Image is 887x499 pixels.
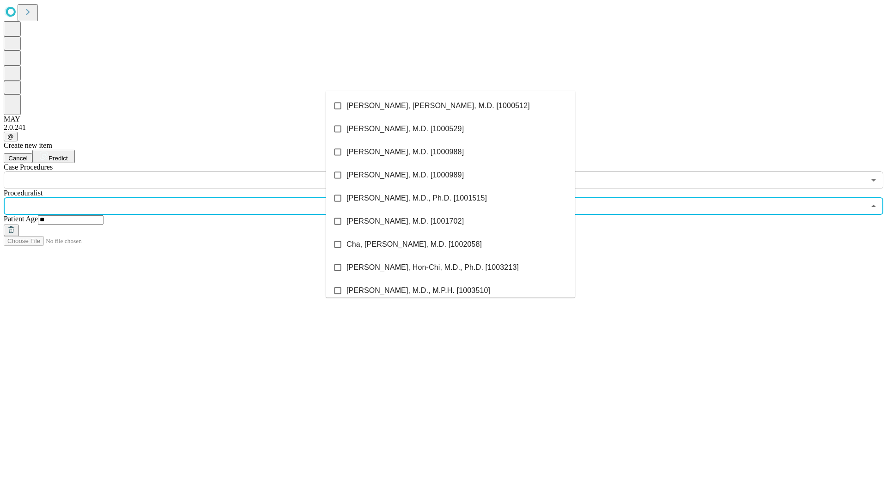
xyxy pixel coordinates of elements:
[4,163,53,171] span: Scheduled Procedure
[346,216,464,227] span: [PERSON_NAME], M.D. [1001702]
[4,132,18,141] button: @
[346,123,464,134] span: [PERSON_NAME], M.D. [1000529]
[346,146,464,158] span: [PERSON_NAME], M.D. [1000988]
[346,193,487,204] span: [PERSON_NAME], M.D., Ph.D. [1001515]
[49,155,67,162] span: Predict
[346,170,464,181] span: [PERSON_NAME], M.D. [1000989]
[4,189,43,197] span: Proceduralist
[346,100,530,111] span: [PERSON_NAME], [PERSON_NAME], M.D. [1000512]
[32,150,75,163] button: Predict
[4,141,52,149] span: Create new item
[7,133,14,140] span: @
[867,174,880,187] button: Open
[867,200,880,213] button: Close
[8,155,28,162] span: Cancel
[346,262,519,273] span: [PERSON_NAME], Hon-Chi, M.D., Ph.D. [1003213]
[4,153,32,163] button: Cancel
[4,123,883,132] div: 2.0.241
[4,215,38,223] span: Patient Age
[346,285,490,296] span: [PERSON_NAME], M.D., M.P.H. [1003510]
[346,239,482,250] span: Cha, [PERSON_NAME], M.D. [1002058]
[4,115,883,123] div: MAY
